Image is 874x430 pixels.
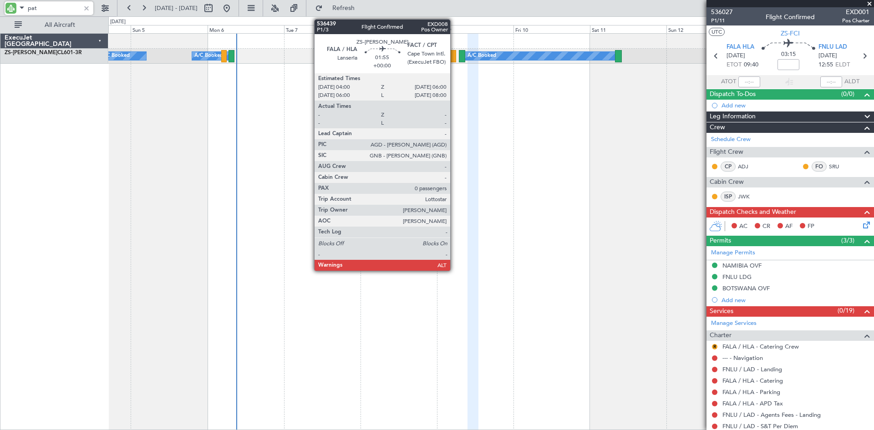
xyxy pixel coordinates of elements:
span: ATOT [721,77,736,86]
button: UTC [709,28,725,36]
span: ZS-[PERSON_NAME] [5,50,57,56]
div: FO [812,162,827,172]
div: Fri 10 [513,25,590,33]
a: FALA / HLA - Parking [722,388,780,396]
span: 09:40 [744,61,758,70]
div: FNLU LDG [722,273,752,281]
span: ELDT [835,61,850,70]
input: --:-- [738,76,760,87]
span: AF [785,222,793,231]
span: [DATE] [818,51,837,61]
a: Manage Services [711,319,757,328]
span: FNLU LAD [818,43,847,52]
span: [DATE] - [DATE] [155,4,198,12]
a: SRU [829,162,849,171]
span: ALDT [844,77,859,86]
div: A/C Booked [194,49,223,63]
span: Flight Crew [710,147,743,157]
span: (0/0) [841,89,854,99]
div: BOTSWANA OVF [722,284,770,292]
span: (0/19) [838,306,854,315]
div: Add new [722,101,869,109]
span: Crew [710,122,725,133]
span: Pos Charter [842,17,869,25]
a: FALA / HLA - Catering Crew [722,343,799,350]
span: [DATE] [727,51,745,61]
a: Manage Permits [711,248,755,258]
span: FALA HLA [727,43,754,52]
span: All Aircraft [24,22,96,28]
button: Refresh [311,1,366,15]
span: ETOT [727,61,742,70]
div: Sat 11 [590,25,666,33]
span: ZS-FCI [781,29,800,38]
span: 12:55 [818,61,833,70]
span: Cabin Crew [710,177,744,187]
span: Permits [710,236,731,246]
div: Thu 9 [437,25,513,33]
a: ZS-[PERSON_NAME]CL601-3R [5,50,82,56]
button: All Aircraft [10,18,99,32]
span: Charter [710,330,732,341]
a: Schedule Crew [711,135,751,144]
a: FALA / HLA - APD Tax [722,400,783,407]
a: FNLU / LAD - Agents Fees - Landing [722,411,821,419]
div: NAMIBIA OVF [722,262,762,269]
a: FNLU / LAD - Landing [722,365,782,373]
div: Wed 8 [361,25,437,33]
div: Mon 6 [208,25,284,33]
span: (3/3) [841,236,854,245]
input: A/C (Reg. or Type) [28,1,80,15]
span: Refresh [325,5,363,11]
div: Tue 7 [284,25,361,33]
a: JWK [738,192,758,201]
a: FNLU / LAD - S&T Per Diem [722,422,798,430]
div: Flight Confirmed [766,12,815,22]
span: P1/11 [711,17,733,25]
a: ADJ [738,162,758,171]
div: A/C Booked [101,49,130,63]
span: Dispatch To-Dos [710,89,756,100]
div: Sun 5 [131,25,207,33]
span: EXD001 [842,7,869,17]
div: CP [721,162,736,172]
span: 03:15 [781,50,796,59]
button: R [712,344,717,349]
span: Dispatch Checks and Weather [710,207,796,218]
div: Add new [722,296,869,304]
div: A/C Booked [467,49,496,63]
div: [DATE] [110,18,126,26]
span: 536027 [711,7,733,17]
div: Sun 12 [666,25,743,33]
span: Leg Information [710,111,756,122]
span: AC [739,222,747,231]
span: CR [762,222,770,231]
span: Services [710,306,733,317]
div: ISP [721,192,736,202]
a: --- - Navigation [722,354,763,362]
span: FP [808,222,814,231]
a: FALA / HLA - Catering [722,377,783,384]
